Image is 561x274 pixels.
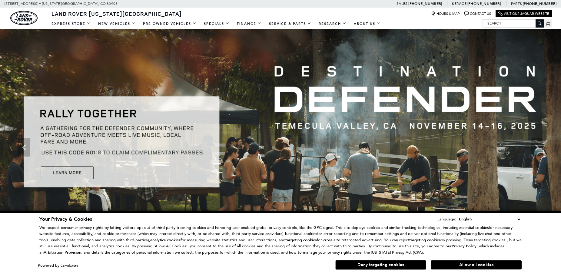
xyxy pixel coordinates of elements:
[51,10,182,17] span: Land Rover [US_STATE][GEOGRAPHIC_DATA]
[467,1,501,6] a: [PHONE_NUMBER]
[200,18,233,29] a: Specials
[233,18,265,29] a: Finance
[48,18,384,29] nav: Main Navigation
[452,244,476,248] a: Privacy Policy
[38,264,78,268] div: Powered by
[61,264,78,268] a: ComplyAuto
[139,18,200,29] a: Pre-Owned Vehicles
[397,2,407,6] span: Sales
[285,237,317,243] strong: targeting cookies
[44,250,81,255] strong: Arbitration Provision
[437,217,456,221] div: Language:
[464,12,491,16] a: Contact Us
[95,18,139,29] a: New Vehicles
[409,237,441,243] strong: targeting cookies
[350,18,384,29] a: About Us
[39,225,522,256] p: We respect consumer privacy rights by letting visitors opt out of third-party tracking cookies an...
[511,2,522,6] span: Parts
[10,11,38,25] a: land-rover
[265,18,315,29] a: Service & Parts
[285,231,317,236] strong: functional cookies
[523,1,556,6] a: [PHONE_NUMBER]
[39,216,92,223] span: Your Privacy & Cookies
[457,216,522,223] select: Language Select
[10,11,38,25] img: Land Rover
[5,2,118,6] a: [STREET_ADDRESS] • [US_STATE][GEOGRAPHIC_DATA], CO 80905
[498,12,549,16] a: Visit Our Jaguar Website
[48,10,185,17] a: Land Rover [US_STATE][GEOGRAPHIC_DATA]
[431,12,460,16] a: Hours & Map
[18,138,30,157] div: Previous
[452,2,466,6] span: Service
[431,260,522,269] button: Allow all cookies
[531,138,543,157] div: Next
[48,18,95,29] a: EXPRESS STORE
[452,243,476,249] u: Privacy Policy
[483,20,543,27] input: Search
[335,260,426,270] button: Deny targeting cookies
[150,237,181,243] strong: analytics cookies
[408,1,442,6] a: [PHONE_NUMBER]
[459,225,489,230] strong: essential cookies
[315,18,350,29] a: Research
